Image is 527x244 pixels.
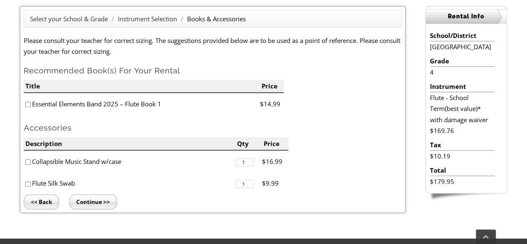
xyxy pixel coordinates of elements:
[30,15,108,23] a: Select your School & Grade
[260,80,284,93] li: Price
[24,93,260,115] li: Essential Elements Band 2025 – Flute Book 1
[430,30,495,41] li: School/District
[235,137,262,151] li: Qty
[118,15,177,23] a: Instrument Selection
[187,13,246,24] li: Books & Accessories
[262,172,289,194] li: $9.99
[425,194,507,201] img: sidebar-footer.png
[430,41,495,52] li: [GEOGRAPHIC_DATA]
[426,9,507,24] h2: Rental Info
[430,176,495,187] li: $179.95
[262,137,289,151] li: Price
[179,15,185,23] span: /
[24,80,260,93] li: Title
[24,194,59,209] input: << Back
[430,81,495,92] li: Instrument
[24,151,235,173] li: Collapsible Music Stand w/case
[260,93,284,115] li: $14.99
[430,55,495,67] li: Grade
[24,172,235,194] li: Flute Silk Swab
[24,35,402,57] p: Please consult your teacher for correct sizing. The suggestions provided below are to be used as ...
[24,123,402,133] h2: Accessories
[262,151,289,173] li: $16.99
[24,137,235,151] li: Description
[430,151,495,161] li: $10.19
[430,165,495,176] li: Total
[69,194,117,209] input: Continue >>
[430,67,495,78] li: 4
[430,139,495,151] li: Tax
[24,65,402,76] h2: Recommended Book(s) For Your Rental
[110,15,116,23] span: /
[430,92,495,136] li: Flute - School Term(best value)* with damage waiver $169.76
